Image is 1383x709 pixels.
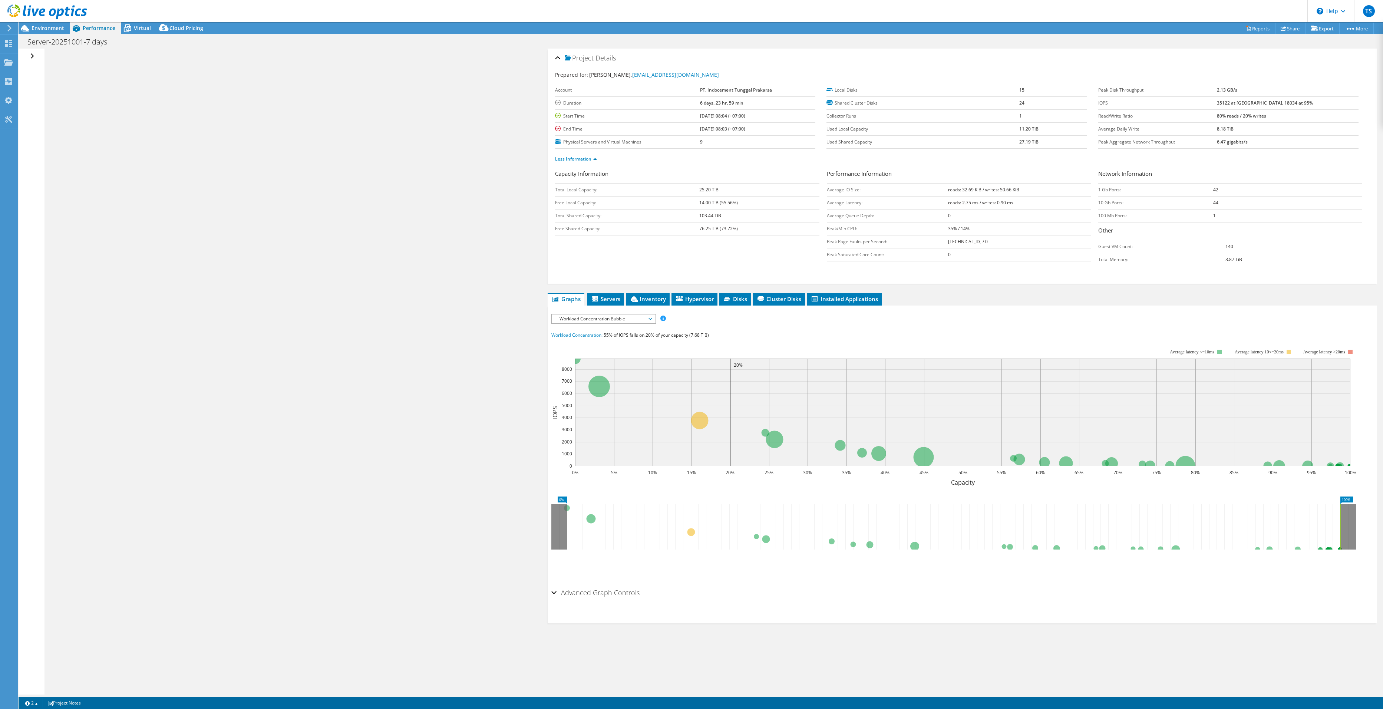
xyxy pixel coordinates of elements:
[630,295,666,303] span: Inventory
[920,469,928,476] text: 45%
[951,478,975,487] text: Capacity
[1268,469,1277,476] text: 90%
[948,238,988,245] b: [TECHNICAL_ID] / 0
[699,199,738,206] b: 14.00 TiB (55.56%)
[1019,113,1022,119] b: 1
[611,469,617,476] text: 5%
[826,138,1019,146] label: Used Shared Capacity
[826,99,1019,107] label: Shared Cluster Disks
[827,196,948,209] td: Average Latency:
[1191,469,1200,476] text: 80%
[83,24,115,32] span: Performance
[565,55,594,62] span: Project
[958,469,967,476] text: 50%
[948,225,970,232] b: 35% / 14%
[1098,240,1225,253] td: Guest VM Count:
[1098,138,1217,146] label: Peak Aggregate Network Throughput
[675,295,714,303] span: Hypervisor
[827,169,1091,179] h3: Performance Information
[562,402,572,409] text: 5000
[826,112,1019,120] label: Collector Runs
[1113,469,1122,476] text: 70%
[555,99,700,107] label: Duration
[555,183,699,196] td: Total Local Capacity:
[687,469,696,476] text: 15%
[1317,8,1323,14] svg: \n
[1098,125,1217,133] label: Average Daily Write
[1305,23,1340,34] a: Export
[1345,469,1356,476] text: 100%
[1036,469,1045,476] text: 60%
[570,463,572,469] text: 0
[700,113,745,119] b: [DATE] 08:04 (+07:00)
[826,125,1019,133] label: Used Local Capacity
[1339,23,1374,34] a: More
[562,390,572,396] text: 6000
[555,156,597,162] a: Less Information
[555,209,699,222] td: Total Shared Capacity:
[32,24,64,32] span: Environment
[562,414,572,421] text: 4000
[827,248,948,261] td: Peak Saturated Core Count:
[948,251,951,258] b: 0
[1098,196,1213,209] td: 10 Gb Ports:
[881,469,889,476] text: 40%
[1307,469,1316,476] text: 95%
[555,138,700,146] label: Physical Servers and Virtual Machines
[555,169,819,179] h3: Capacity Information
[1098,99,1217,107] label: IOPS
[556,314,651,323] span: Workload Concentration Bubble
[604,332,709,338] span: 55% of IOPS falls on 20% of your capacity (7.68 TiB)
[551,332,603,338] span: Workload Concentration:
[811,295,878,303] span: Installed Applications
[734,362,743,368] text: 20%
[562,439,572,445] text: 2000
[551,295,581,303] span: Graphs
[589,71,719,78] span: [PERSON_NAME],
[1235,349,1284,354] tspan: Average latency 10<=20ms
[726,469,735,476] text: 20%
[827,235,948,248] td: Peak Page Faults per Second:
[700,139,703,145] b: 9
[1213,187,1218,193] b: 42
[948,199,1013,206] b: reads: 2.75 ms / writes: 0.90 ms
[562,426,572,433] text: 3000
[1075,469,1083,476] text: 65%
[1098,209,1213,222] td: 100 Mb Ports:
[1229,469,1238,476] text: 85%
[700,100,743,106] b: 6 days, 23 hr, 59 min
[1225,256,1242,263] b: 3.87 TiB
[555,125,700,133] label: End Time
[1213,212,1216,219] b: 1
[1098,253,1225,266] td: Total Memory:
[562,451,572,457] text: 1000
[1019,139,1039,145] b: 27.19 TiB
[756,295,801,303] span: Cluster Disks
[1217,87,1237,93] b: 2.13 GB/s
[1217,113,1266,119] b: 80% reads / 20% writes
[700,126,745,132] b: [DATE] 08:03 (+07:00)
[555,86,700,94] label: Account
[1098,183,1213,196] td: 1 Gb Ports:
[1217,100,1313,106] b: 35122 at [GEOGRAPHIC_DATA], 18034 at 95%
[765,469,773,476] text: 25%
[551,406,559,419] text: IOPS
[1170,349,1214,354] tspan: Average latency <=10ms
[1019,126,1039,132] b: 11.20 TiB
[827,222,948,235] td: Peak/Min CPU:
[723,295,747,303] span: Disks
[134,24,151,32] span: Virtual
[169,24,203,32] span: Cloud Pricing
[562,378,572,384] text: 7000
[562,366,572,372] text: 8000
[555,71,588,78] label: Prepared for:
[1098,112,1217,120] label: Read/Write Ratio
[827,183,948,196] td: Average IO Size:
[551,585,640,600] h2: Advanced Graph Controls
[632,71,719,78] a: [EMAIL_ADDRESS][DOMAIN_NAME]
[24,38,119,46] h1: Server-20251001-7 days
[1240,23,1275,34] a: Reports
[699,212,721,219] b: 103.44 TiB
[699,187,719,193] b: 25.20 TiB
[826,86,1019,94] label: Local Disks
